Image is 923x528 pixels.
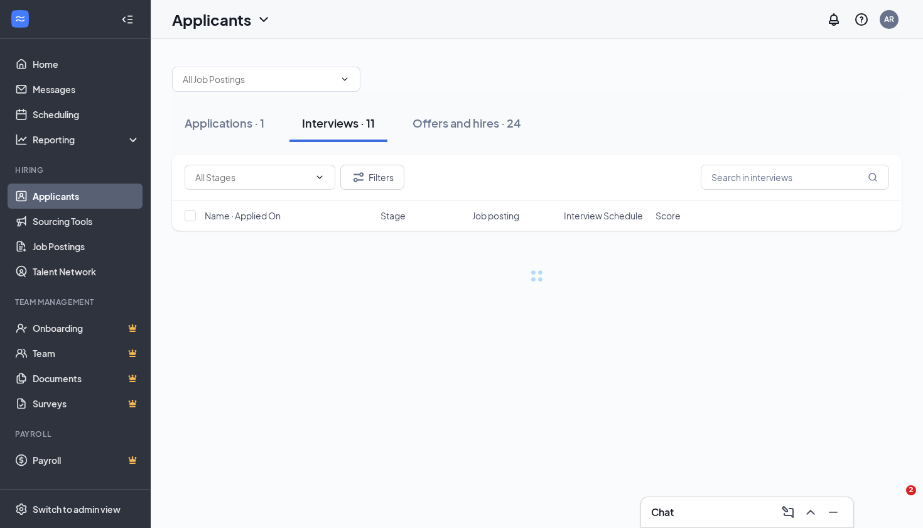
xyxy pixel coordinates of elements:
span: Stage [381,209,406,222]
div: AR [884,14,894,25]
a: Home [33,52,140,77]
h3: Chat [651,505,674,519]
svg: ChevronDown [315,172,325,182]
button: Filter Filters [340,165,404,190]
div: Reporting [33,133,141,146]
span: Name · Applied On [205,209,281,222]
svg: ComposeMessage [780,505,796,520]
button: ComposeMessage [778,502,798,522]
div: Switch to admin view [33,503,121,515]
a: TeamCrown [33,341,140,366]
div: Interviews · 11 [302,115,375,131]
svg: WorkstreamLogo [14,13,26,25]
button: ChevronUp [801,502,821,522]
svg: Minimize [826,505,841,520]
svg: ChevronDown [340,74,350,84]
a: Sourcing Tools [33,209,140,234]
a: SurveysCrown [33,391,140,416]
div: Offers and hires · 24 [413,115,521,131]
svg: Filter [351,170,366,185]
div: Hiring [15,165,138,175]
h1: Applicants [172,9,251,30]
a: Job Postings [33,234,140,259]
svg: Settings [15,503,28,515]
a: Applicants [33,184,140,209]
a: Talent Network [33,259,140,284]
svg: MagnifyingGlass [868,172,878,182]
iframe: Intercom live chat [880,485,910,515]
a: DocumentsCrown [33,366,140,391]
svg: ChevronDown [256,12,271,27]
a: Messages [33,77,140,102]
span: 2 [906,485,916,495]
div: Applications · 1 [185,115,264,131]
button: Minimize [823,502,843,522]
div: Team Management [15,297,138,307]
svg: Notifications [826,12,841,27]
a: OnboardingCrown [33,316,140,341]
input: All Job Postings [183,72,335,86]
a: PayrollCrown [33,448,140,473]
svg: QuestionInfo [854,12,869,27]
input: All Stages [195,170,310,184]
span: Score [656,209,681,222]
svg: ChevronUp [803,505,818,520]
input: Search in interviews [701,165,889,190]
span: Interview Schedule [564,209,643,222]
a: Scheduling [33,102,140,127]
svg: Collapse [121,13,134,26]
svg: Analysis [15,133,28,146]
span: Job posting [472,209,519,222]
div: Payroll [15,429,138,439]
